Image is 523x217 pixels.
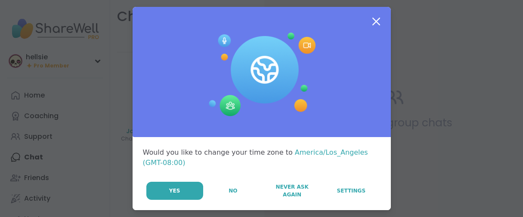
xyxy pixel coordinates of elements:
span: Settings [337,187,366,195]
span: America/Los_Angeles (GMT-08:00) [143,148,368,167]
span: Yes [169,187,180,195]
div: Would you like to change your time zone to [143,147,381,168]
img: Session Experience [208,33,316,117]
button: Never Ask Again [263,182,321,200]
span: Never Ask Again [267,183,317,199]
button: Yes [146,182,203,200]
a: Settings [322,182,380,200]
button: No [204,182,262,200]
span: No [229,187,237,195]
